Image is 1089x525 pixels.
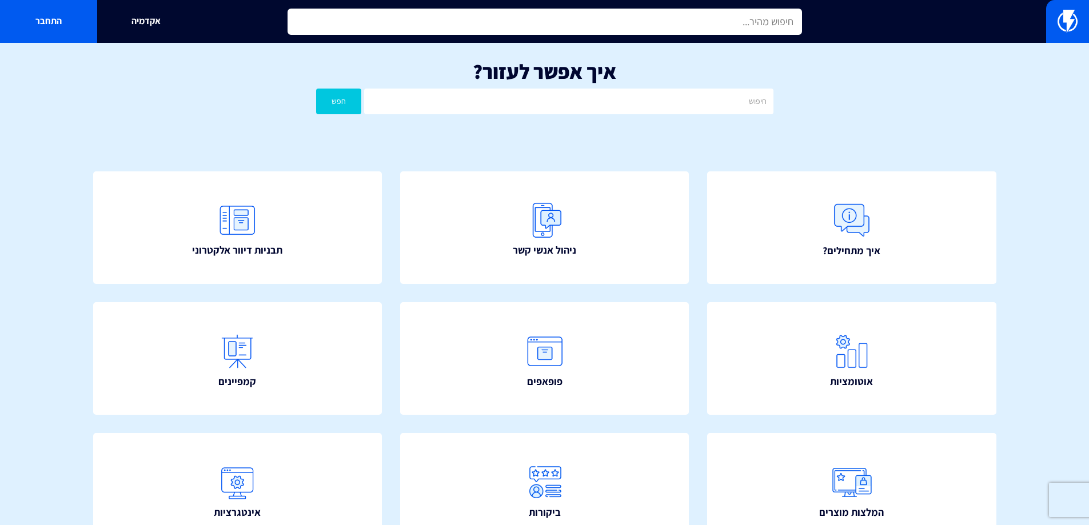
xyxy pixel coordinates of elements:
[707,171,996,284] a: איך מתחילים?
[218,374,256,389] span: קמפיינים
[288,9,802,35] input: חיפוש מהיר...
[527,374,563,389] span: פופאפים
[316,89,362,114] button: חפש
[93,302,382,415] a: קמפיינים
[529,505,561,520] span: ביקורות
[400,171,689,284] a: ניהול אנשי קשר
[819,505,884,520] span: המלצות מוצרים
[214,505,261,520] span: אינטגרציות
[513,243,576,258] span: ניהול אנשי קשר
[707,302,996,415] a: אוטומציות
[17,60,1072,83] h1: איך אפשר לעזור?
[93,171,382,284] a: תבניות דיוור אלקטרוני
[192,243,282,258] span: תבניות דיוור אלקטרוני
[364,89,773,114] input: חיפוש
[823,243,880,258] span: איך מתחילים?
[830,374,873,389] span: אוטומציות
[400,302,689,415] a: פופאפים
